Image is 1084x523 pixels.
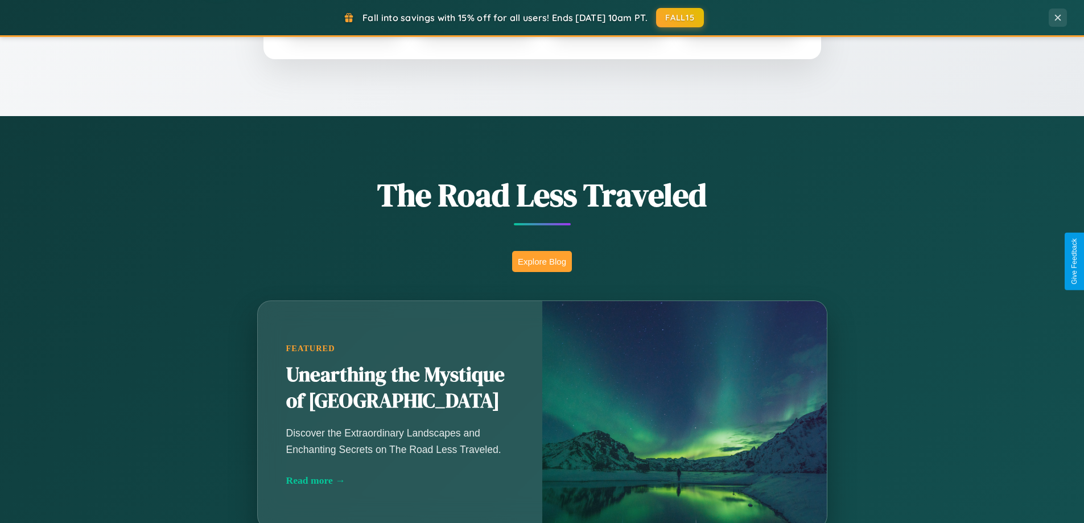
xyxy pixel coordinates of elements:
div: Give Feedback [1070,238,1078,285]
span: Fall into savings with 15% off for all users! Ends [DATE] 10am PT. [362,12,648,23]
div: Featured [286,344,514,353]
h2: Unearthing the Mystique of [GEOGRAPHIC_DATA] [286,362,514,414]
h1: The Road Less Traveled [201,173,884,217]
p: Discover the Extraordinary Landscapes and Enchanting Secrets on The Road Less Traveled. [286,425,514,457]
button: FALL15 [656,8,704,27]
div: Read more → [286,475,514,487]
button: Explore Blog [512,251,572,272]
